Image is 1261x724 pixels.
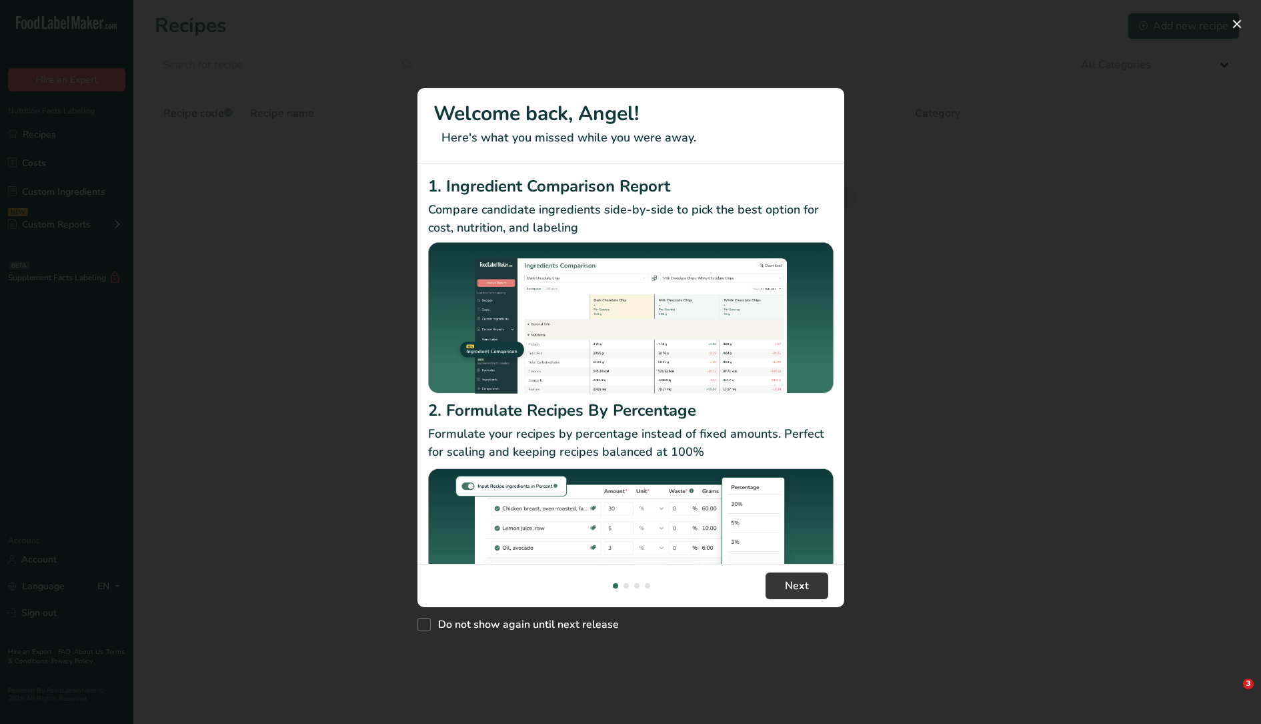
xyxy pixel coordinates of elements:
h2: 1. Ingredient Comparison Report [428,174,834,198]
img: Ingredient Comparison Report [428,242,834,394]
p: Compare candidate ingredients side-by-side to pick the best option for cost, nutrition, and labeling [428,201,834,237]
p: Formulate your recipes by percentage instead of fixed amounts. Perfect for scaling and keeping re... [428,425,834,461]
h2: 2. Formulate Recipes By Percentage [428,398,834,422]
p: Here's what you missed while you were away. [433,129,828,147]
span: Do not show again until next release [431,618,619,631]
iframe: Intercom live chat [1216,679,1248,711]
img: Formulate Recipes By Percentage [428,466,834,627]
span: 3 [1243,679,1254,689]
span: Next [785,578,809,594]
h1: Welcome back, Angel! [433,99,828,129]
button: Next [766,573,828,599]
